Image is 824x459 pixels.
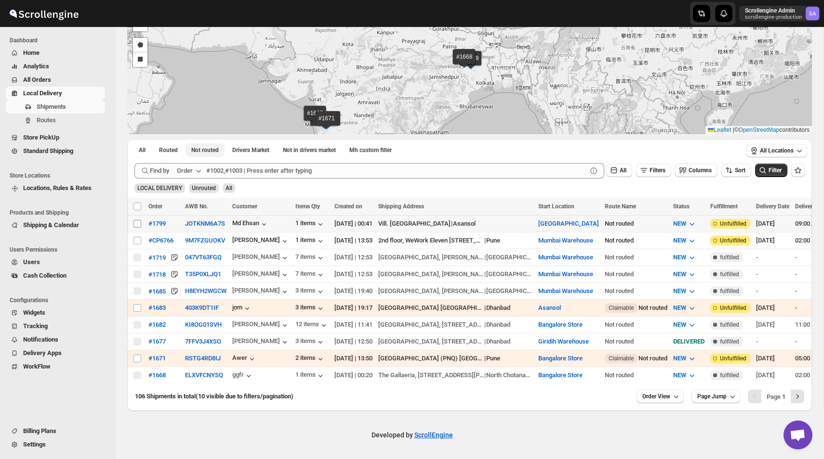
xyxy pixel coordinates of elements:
[295,236,325,246] div: 1 items
[6,181,105,195] button: Locations, Rules & Rates
[334,320,372,330] div: [DATE] | 11:41
[720,220,746,228] span: Unfulfilled
[756,269,789,279] div: -
[10,172,109,179] span: Store Locations
[185,270,221,278] button: T35P0XLJQ1
[148,355,166,362] button: #1671
[673,270,686,278] span: NEW
[232,320,290,330] button: [PERSON_NAME]
[308,114,322,124] img: Marker
[150,166,169,176] span: Find by
[689,167,712,174] span: Columns
[378,253,532,262] div: |
[486,303,510,313] div: Dhanbad
[23,184,92,191] span: Locations, Rules & Rates
[185,254,222,261] button: 047VT63FGQ
[378,203,424,210] span: Shipping Address
[378,370,484,380] div: The Gallaeria, [STREET_ADDRESS][PERSON_NAME][PERSON_NAME]
[605,253,667,262] div: Not routed
[538,355,583,362] button: Bangalore Store
[185,304,219,311] button: 403K9DT1IF
[148,304,166,311] div: #1683
[378,236,484,245] div: 2nd floor, WeWork Eleven [STREET_ADDRESS]
[756,303,789,313] div: [DATE]
[609,304,634,312] span: Claimable
[177,166,193,176] div: Order
[378,337,484,346] div: [GEOGRAPHIC_DATA], [STREET_ADDRESS]
[414,431,453,439] a: ScrollEngine
[720,355,746,362] span: Unfulfilled
[636,164,671,177] button: Filters
[609,355,634,362] span: Claimable
[605,370,667,380] div: Not routed
[186,143,225,157] button: Unrouted
[23,349,62,357] span: Delivery Apps
[226,143,275,157] button: Claimable
[708,127,731,133] a: Leaflet
[378,354,532,363] div: |
[185,321,222,328] button: KI8OG01SVH
[720,321,739,329] span: fulfilled
[378,286,532,296] div: |
[673,337,704,346] div: DELIVERED
[10,37,109,44] span: Dashboard
[605,303,667,313] div: Not routed
[806,7,819,20] span: Scrollengine Admin
[378,286,484,296] div: [GEOGRAPHIC_DATA], [PERSON_NAME] Cooperative Housing Society Internal Road [GEOGRAPHIC_DATA]
[334,303,372,313] div: [DATE] | 19:17
[378,320,532,330] div: |
[226,185,232,191] span: All
[378,219,532,229] div: |
[206,163,587,178] input: #1002,#1003 | Press enter after typing
[675,164,718,177] button: Columns
[605,354,667,363] div: Not routed
[673,304,686,311] span: NEW
[148,220,166,227] button: #1799
[760,147,794,154] span: All Locations
[6,319,105,333] button: Tracking
[37,103,66,110] span: Shipments
[720,287,739,295] span: fulfilled
[6,269,105,282] button: Cash Collection
[295,287,325,296] button: 3 items
[486,370,532,380] div: North Chotanagpur Division
[8,1,80,25] img: ScrollEngine
[6,360,105,373] button: WorkFlow
[191,146,219,154] span: Not routed
[746,144,807,157] button: All Locations
[295,253,325,263] div: 7 items
[486,253,532,262] div: [GEOGRAPHIC_DATA]
[295,270,325,280] button: 7 items
[769,167,782,174] span: Filter
[334,354,372,363] div: [DATE] | 13:50
[232,146,269,154] span: Drivers Market
[538,270,593,278] button: Mumbai Warehouse
[620,167,626,174] span: All
[667,216,703,231] button: NEW
[232,270,290,280] button: [PERSON_NAME]
[23,134,59,141] span: Store PickUp
[720,338,739,345] span: fulfilled
[767,393,785,400] span: Page
[673,321,686,328] span: NEW
[538,220,599,227] button: [GEOGRAPHIC_DATA]
[733,127,734,133] span: |
[232,354,257,364] button: Awer
[148,253,166,262] button: #1719
[148,371,166,379] div: #1668
[720,254,739,261] span: fulfilled
[185,338,221,345] button: 7FFV3J4XSO
[295,203,320,210] span: Items Qty
[791,390,804,403] button: Next
[283,146,336,154] span: Not in drivers market
[809,11,816,17] text: SA
[232,253,290,263] button: [PERSON_NAME]
[232,219,269,229] button: Md Ehsan
[667,283,703,299] button: NEW
[10,246,109,254] span: Users Permissions
[667,300,703,316] button: NEW
[6,255,105,269] button: Users
[667,250,703,265] button: NEW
